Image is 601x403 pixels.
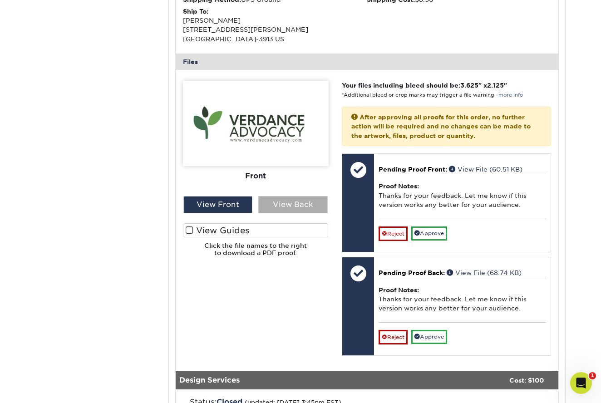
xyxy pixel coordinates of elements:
label: View Guides [183,223,329,237]
strong: Proof Notes: [379,286,419,294]
strong: Your files including bleed should be: " x " [342,82,507,89]
span: Pending Proof Back: [379,269,445,276]
a: more info [498,92,523,98]
div: Thanks for your feedback. Let me know if this version works any better for your audience. [379,174,546,219]
a: Reject [379,330,408,344]
strong: Ship To: [183,8,208,15]
div: [PERSON_NAME] [STREET_ADDRESS][PERSON_NAME] [GEOGRAPHIC_DATA]-3913 US [183,7,367,44]
span: 1 [589,372,596,379]
iframe: Intercom live chat [570,372,592,394]
strong: After approving all proofs for this order, no further action will be required and no changes can ... [351,113,531,139]
div: View Back [258,196,328,213]
strong: Cost: $100 [509,377,544,384]
div: Files [176,54,559,70]
a: Approve [411,226,447,241]
div: View Front [183,196,253,213]
a: Reject [379,226,408,241]
small: *Additional bleed or crop marks may trigger a file warning – [342,92,523,98]
div: Front [183,166,329,186]
a: Approve [411,330,447,344]
div: Thanks for your feedback. Let me know if this version works any better for your audience. [379,278,546,323]
strong: Proof Notes: [379,182,419,190]
span: 2.125 [487,82,504,89]
strong: Design Services [179,376,240,384]
span: Pending Proof Front: [379,166,447,173]
a: View File (60.51 KB) [449,166,522,173]
h6: Click the file names to the right to download a PDF proof. [183,242,329,264]
span: 3.625 [460,82,478,89]
a: View File (68.74 KB) [447,269,522,276]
